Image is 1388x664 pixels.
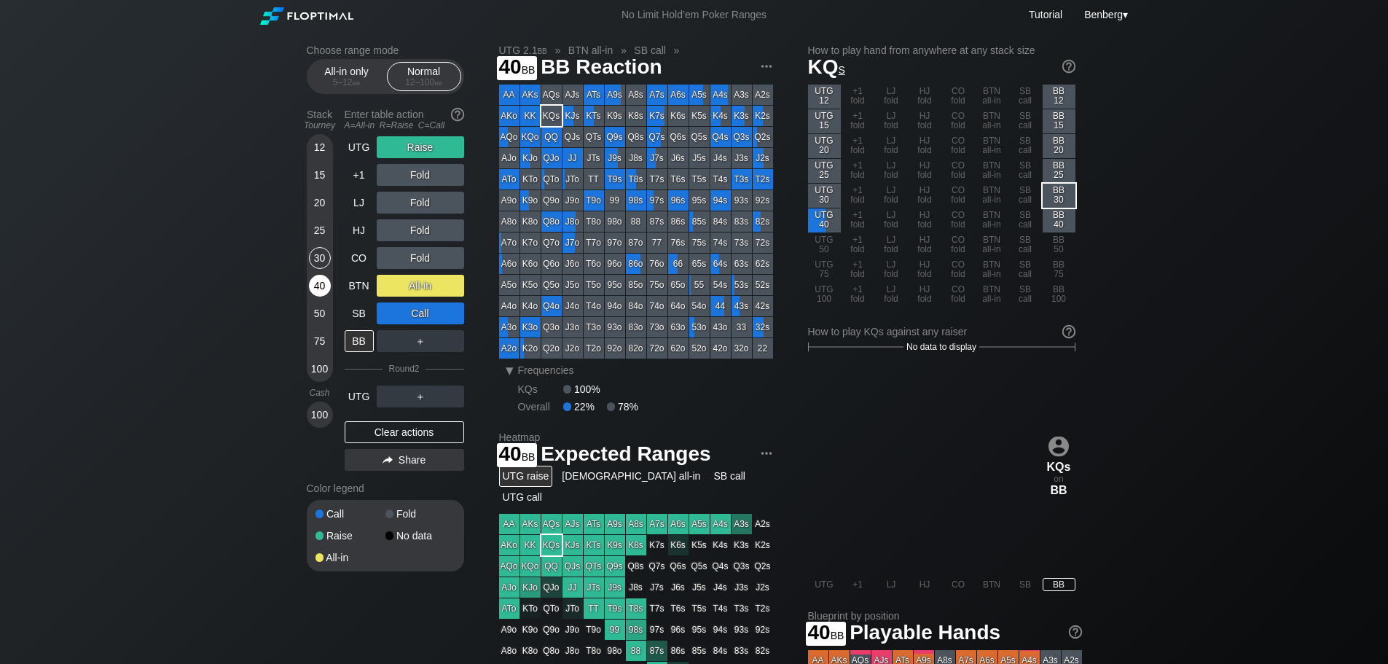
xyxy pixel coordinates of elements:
[1009,134,1042,158] div: SB call
[309,136,331,158] div: 12
[584,233,604,253] div: T7o
[562,296,583,316] div: J4o
[522,60,536,77] span: bb
[315,531,385,541] div: Raise
[732,211,752,232] div: 83s
[309,358,331,380] div: 100
[562,106,583,126] div: KJs
[668,317,689,337] div: 63o
[499,169,519,190] div: ATo
[808,208,841,233] div: UTG 40
[541,169,562,190] div: QTo
[541,338,562,359] div: Q2o
[1043,109,1075,133] div: BB 15
[309,164,331,186] div: 15
[499,275,519,295] div: A5o
[626,275,646,295] div: 85o
[710,317,731,337] div: 43o
[1009,233,1042,257] div: SB call
[605,85,625,105] div: A9s
[499,190,519,211] div: A9o
[315,552,385,563] div: All-in
[976,258,1008,282] div: BTN all-in
[668,233,689,253] div: 76s
[605,275,625,295] div: 95o
[666,44,687,56] span: »
[626,106,646,126] div: K8s
[875,109,908,133] div: LJ fold
[541,233,562,253] div: Q7o
[842,85,874,109] div: +1 fold
[1009,258,1042,282] div: SB call
[808,44,1075,56] h2: How to play hand from anywhere at any stack size
[942,233,975,257] div: CO fold
[345,275,374,297] div: BTN
[689,254,710,274] div: 65s
[626,127,646,147] div: Q8s
[377,219,464,241] div: Fold
[562,127,583,147] div: QJs
[605,190,625,211] div: 99
[732,254,752,274] div: 63s
[668,127,689,147] div: Q6s
[562,275,583,295] div: J5o
[842,233,874,257] div: +1 fold
[976,208,1008,233] div: BTN all-in
[942,159,975,183] div: CO fold
[808,159,841,183] div: UTG 25
[566,44,615,57] span: BTN all-in
[976,184,1008,208] div: BTN all-in
[942,109,975,133] div: CO fold
[626,211,646,232] div: 88
[710,148,731,168] div: J4s
[875,184,908,208] div: LJ fold
[942,283,975,307] div: CO fold
[541,85,562,105] div: AQs
[647,106,667,126] div: K7s
[732,317,752,337] div: 33
[613,44,634,56] span: »
[909,184,941,208] div: HJ fold
[377,302,464,324] div: Call
[584,254,604,274] div: T6o
[541,317,562,337] div: Q3o
[758,445,775,461] img: ellipsis.fd386fe8.svg
[839,60,845,77] span: s
[345,219,374,241] div: HJ
[520,317,541,337] div: K3o
[584,127,604,147] div: QTs
[309,330,331,352] div: 75
[689,169,710,190] div: T5s
[541,211,562,232] div: Q8o
[808,326,1075,337] div: How to play KQs against any raiser
[562,169,583,190] div: JTo
[353,77,361,87] span: bb
[808,258,841,282] div: UTG 75
[710,190,731,211] div: 94s
[1048,436,1069,456] img: icon-avatar.b40e07d9.svg
[1043,258,1075,282] div: BB 75
[647,296,667,316] div: 74o
[668,296,689,316] div: 64o
[668,275,689,295] div: 65o
[976,283,1008,307] div: BTN all-in
[499,106,519,126] div: AKo
[520,148,541,168] div: KJo
[732,85,752,105] div: A3s
[732,275,752,295] div: 53s
[520,275,541,295] div: K5o
[758,58,775,74] img: ellipsis.fd386fe8.svg
[499,254,519,274] div: A6o
[668,211,689,232] div: 86s
[808,109,841,133] div: UTG 15
[976,233,1008,257] div: BTN all-in
[1061,58,1077,74] img: help.32db89a4.svg
[345,330,374,352] div: BB
[605,127,625,147] div: Q9s
[605,148,625,168] div: J9s
[345,103,464,136] div: Enter table action
[689,275,710,295] div: 55
[1009,184,1042,208] div: SB call
[345,120,464,130] div: A=All-in R=Raise C=Call
[689,148,710,168] div: J5s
